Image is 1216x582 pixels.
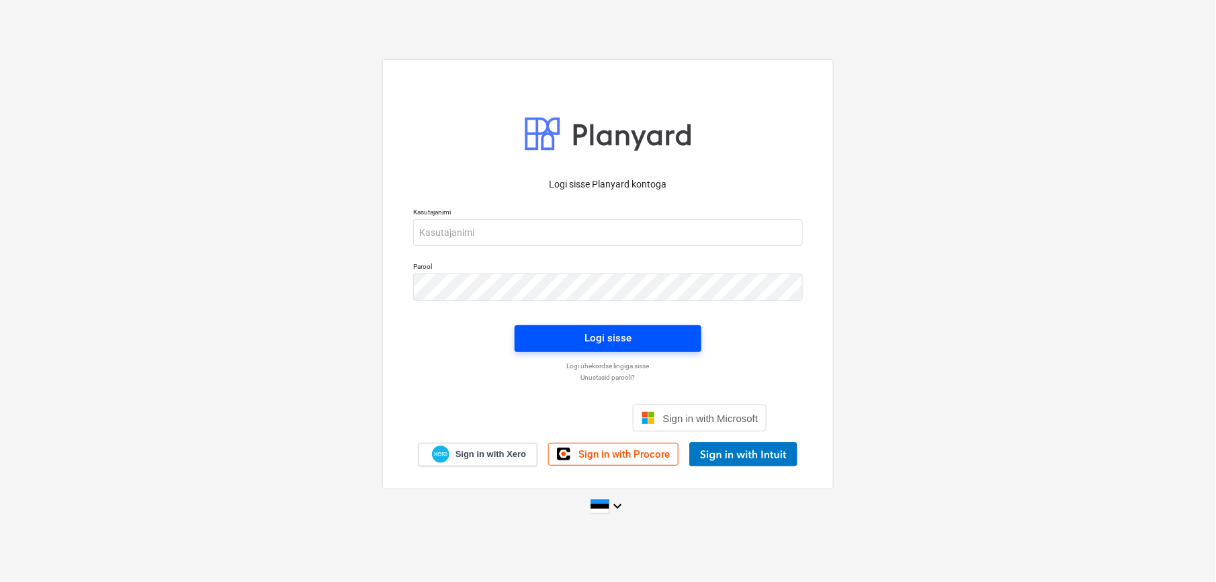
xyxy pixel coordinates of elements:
[609,498,625,514] i: keyboard_arrow_down
[413,219,803,246] input: Kasutajanimi
[584,329,632,347] div: Logi sisse
[406,373,810,382] a: Unustasid parooli?
[413,262,803,274] p: Parool
[432,446,449,464] img: Xero logo
[578,448,670,460] span: Sign in with Procore
[1149,517,1216,582] iframe: Chat Widget
[406,362,810,370] a: Logi ühekordse lingiga sisse
[642,411,655,425] img: Microsoft logo
[515,325,701,352] button: Logi sisse
[419,443,538,466] a: Sign in with Xero
[443,403,629,433] iframe: Sisselogimine Google'i nupu abil
[663,413,758,424] span: Sign in with Microsoft
[413,177,803,192] p: Logi sisse Planyard kontoga
[455,448,526,460] span: Sign in with Xero
[548,443,679,466] a: Sign in with Procore
[413,208,803,219] p: Kasutajanimi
